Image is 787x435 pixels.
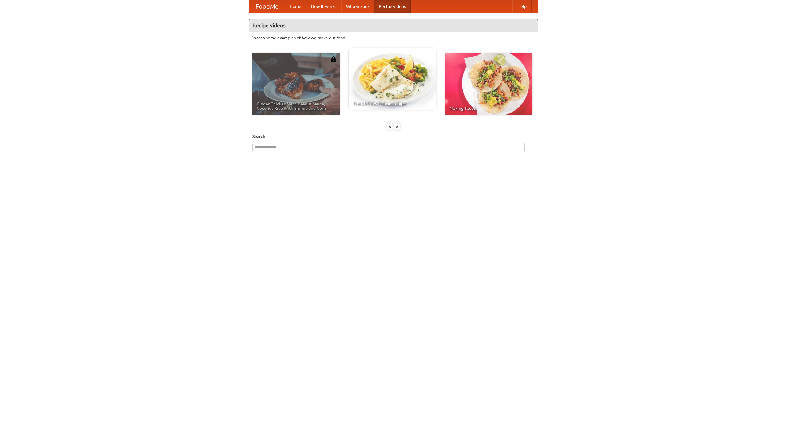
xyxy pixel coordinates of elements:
div: « [387,123,393,130]
a: Who we are [341,0,374,13]
a: Home [285,0,306,13]
a: French Fries Fish and Chips [349,48,436,110]
a: How it works [306,0,341,13]
h4: Recipe videos [249,19,538,32]
span: Making Tacos [449,106,528,110]
span: French Fries Fish and Chips [353,101,432,105]
h5: Search [252,133,535,140]
a: Making Tacos [445,53,532,115]
a: Recipe videos [374,0,411,13]
a: Help [512,0,532,13]
p: Watch some examples of how we make our food! [252,35,535,41]
a: FoodMe [249,0,285,13]
img: 483408.png [330,56,337,62]
div: » [394,123,400,130]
